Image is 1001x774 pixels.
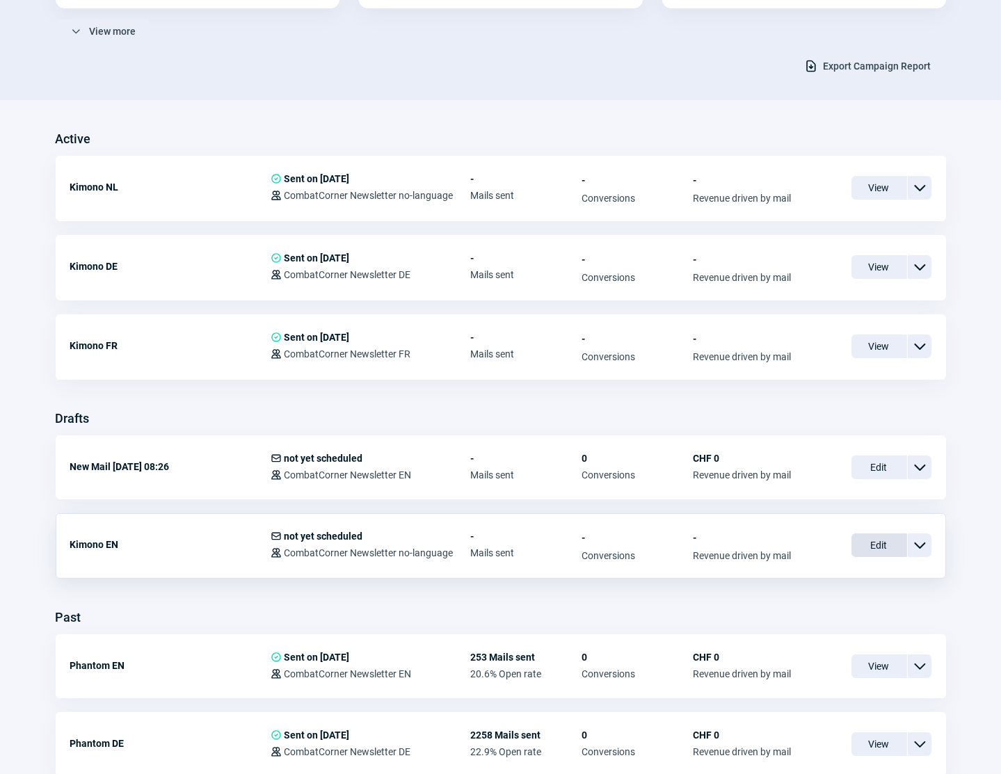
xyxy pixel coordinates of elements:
[285,729,350,741] span: Sent on [DATE]
[285,348,411,360] span: CombatCorner Newsletter FR
[70,453,271,481] div: New Mail [DATE] 08:26
[471,652,582,663] span: 253 Mails sent
[285,531,363,542] span: not yet scheduled
[471,547,582,558] span: Mails sent
[694,173,792,187] span: -
[471,531,582,542] span: -
[285,173,350,184] span: Sent on [DATE]
[285,252,350,264] span: Sent on [DATE]
[471,729,582,741] span: 2258 Mails sent
[70,652,271,679] div: Phantom EN
[694,652,792,663] span: CHF 0
[824,55,931,77] span: Export Campaign Report
[851,255,907,279] span: View
[285,668,412,679] span: CombatCorner Newsletter EN
[851,654,907,678] span: View
[56,19,151,43] button: View more
[471,190,582,201] span: Mails sent
[471,173,582,184] span: -
[582,252,694,266] span: -
[582,729,694,741] span: 0
[471,348,582,360] span: Mails sent
[70,729,271,757] div: Phantom DE
[471,252,582,264] span: -
[285,469,412,481] span: CombatCorner Newsletter EN
[694,531,792,545] span: -
[694,351,792,362] span: Revenue driven by mail
[694,332,792,346] span: -
[790,54,946,78] button: Export Campaign Report
[694,193,792,204] span: Revenue driven by mail
[582,652,694,663] span: 0
[70,332,271,360] div: Kimono FR
[694,668,792,679] span: Revenue driven by mail
[851,732,907,756] span: View
[70,252,271,280] div: Kimono DE
[694,453,792,464] span: CHF 0
[285,190,454,201] span: CombatCorner Newsletter no-language
[471,469,582,481] span: Mails sent
[285,746,411,757] span: CombatCorner Newsletter DE
[694,252,792,266] span: -
[694,272,792,283] span: Revenue driven by mail
[582,272,694,283] span: Conversions
[582,173,694,187] span: -
[582,193,694,204] span: Conversions
[851,334,907,358] span: View
[582,469,694,481] span: Conversions
[851,533,907,557] span: Edit
[471,332,582,343] span: -
[285,547,454,558] span: CombatCorner Newsletter no-language
[694,469,792,481] span: Revenue driven by mail
[582,351,694,362] span: Conversions
[582,746,694,757] span: Conversions
[582,453,694,464] span: 0
[471,668,582,679] span: 20.6% Open rate
[694,729,792,741] span: CHF 0
[694,746,792,757] span: Revenue driven by mail
[694,550,792,561] span: Revenue driven by mail
[471,269,582,280] span: Mails sent
[582,668,694,679] span: Conversions
[582,550,694,561] span: Conversions
[471,453,582,464] span: -
[56,128,91,150] h3: Active
[851,455,907,479] span: Edit
[582,531,694,545] span: -
[471,746,582,757] span: 22.9% Open rate
[70,173,271,201] div: Kimono NL
[285,269,411,280] span: CombatCorner Newsletter DE
[70,531,271,558] div: Kimono EN
[285,652,350,663] span: Sent on [DATE]
[90,20,136,42] span: View more
[56,606,81,629] h3: Past
[285,453,363,464] span: not yet scheduled
[851,176,907,200] span: View
[285,332,350,343] span: Sent on [DATE]
[56,408,90,430] h3: Drafts
[582,332,694,346] span: -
